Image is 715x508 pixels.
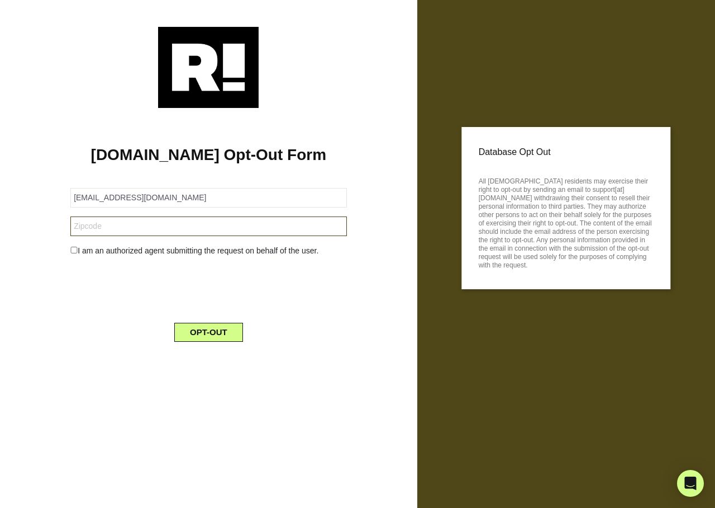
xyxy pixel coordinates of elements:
[677,470,704,497] div: Open Intercom Messenger
[174,323,243,342] button: OPT-OUT
[62,245,355,257] div: I am an authorized agent submitting the request on behalf of the user.
[479,174,654,270] p: All [DEMOGRAPHIC_DATA] residents may exercise their right to opt-out by sending an email to suppo...
[479,144,654,161] p: Database Opt Out
[158,27,259,108] img: Retention.com
[70,217,346,236] input: Zipcode
[70,188,346,208] input: Email Address
[17,145,401,164] h1: [DOMAIN_NAME] Opt-Out Form
[123,266,293,309] iframe: reCAPTCHA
